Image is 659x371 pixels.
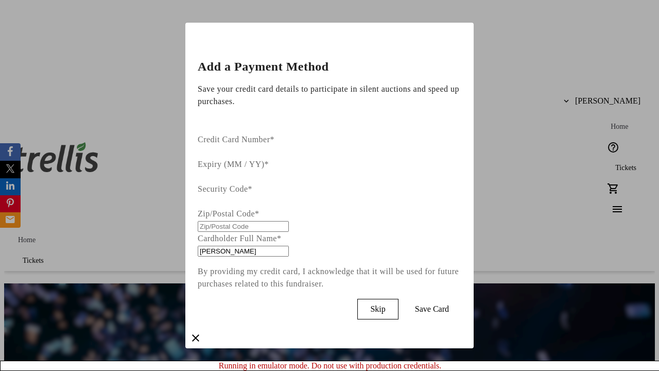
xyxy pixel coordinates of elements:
[198,160,269,168] label: Expiry (MM / YY)*
[403,299,461,319] button: Save Card
[198,246,289,257] input: Card Holder Name
[357,299,398,319] button: Skip
[185,328,206,348] button: close
[415,305,449,314] span: Save Card
[198,135,274,144] label: Credit Card Number*
[198,60,461,73] h2: Add a Payment Method
[198,171,461,183] iframe: Secure expiration date input frame
[198,265,461,290] p: By providing my credit card, I acknowledge that it will be used for future purchases related to t...
[198,184,252,193] label: Security Code*
[198,195,461,208] iframe: Secure payment input frame
[198,234,281,243] label: Cardholder Full Name*
[198,146,461,158] iframe: Secure card number input frame
[370,305,385,314] span: Skip
[198,83,461,108] p: Save your credit card details to participate in silent auctions and speed up purchases.
[198,221,289,232] input: Zip/Postal Code
[198,209,259,218] label: Zip/Postal Code*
